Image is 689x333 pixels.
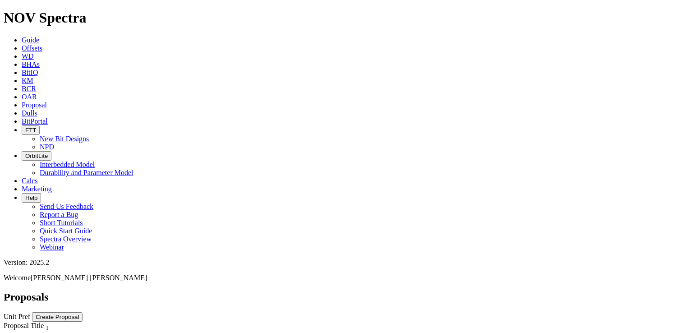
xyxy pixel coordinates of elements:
div: Proposal Title Sort None [4,322,112,332]
a: Interbedded Model [40,161,95,168]
span: FTT [25,127,36,134]
button: Help [22,193,41,203]
span: Sort None [46,322,49,329]
p: Welcome [4,274,685,282]
a: BitIQ [22,69,38,76]
button: Create Proposal [32,312,83,322]
a: Webinar [40,243,64,251]
a: Proposal [22,101,47,109]
sub: 1 [46,324,49,331]
a: KM [22,77,33,84]
span: Help [25,194,37,201]
a: Send Us Feedback [40,203,93,210]
a: Spectra Overview [40,235,92,243]
span: OrbitLite [25,153,48,159]
span: Proposal Title [4,322,44,329]
a: WD [22,52,34,60]
h2: Proposals [4,291,685,303]
a: NPD [40,143,54,151]
a: BHAs [22,60,40,68]
button: FTT [22,125,40,135]
a: Dulls [22,109,37,117]
a: BCR [22,85,36,92]
a: BitPortal [22,117,48,125]
a: Marketing [22,185,52,193]
button: OrbitLite [22,151,51,161]
span: [PERSON_NAME] [PERSON_NAME] [31,274,147,282]
a: Guide [22,36,39,44]
a: Calcs [22,177,38,185]
a: Short Tutorials [40,219,83,227]
a: Durability and Parameter Model [40,169,133,176]
a: New Bit Designs [40,135,89,143]
a: OAR [22,93,37,101]
a: Offsets [22,44,42,52]
a: Report a Bug [40,211,78,218]
h1: NOV Spectra [4,9,685,26]
a: Unit Pref [4,313,30,320]
div: Version: 2025.2 [4,259,685,267]
a: Quick Start Guide [40,227,92,235]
